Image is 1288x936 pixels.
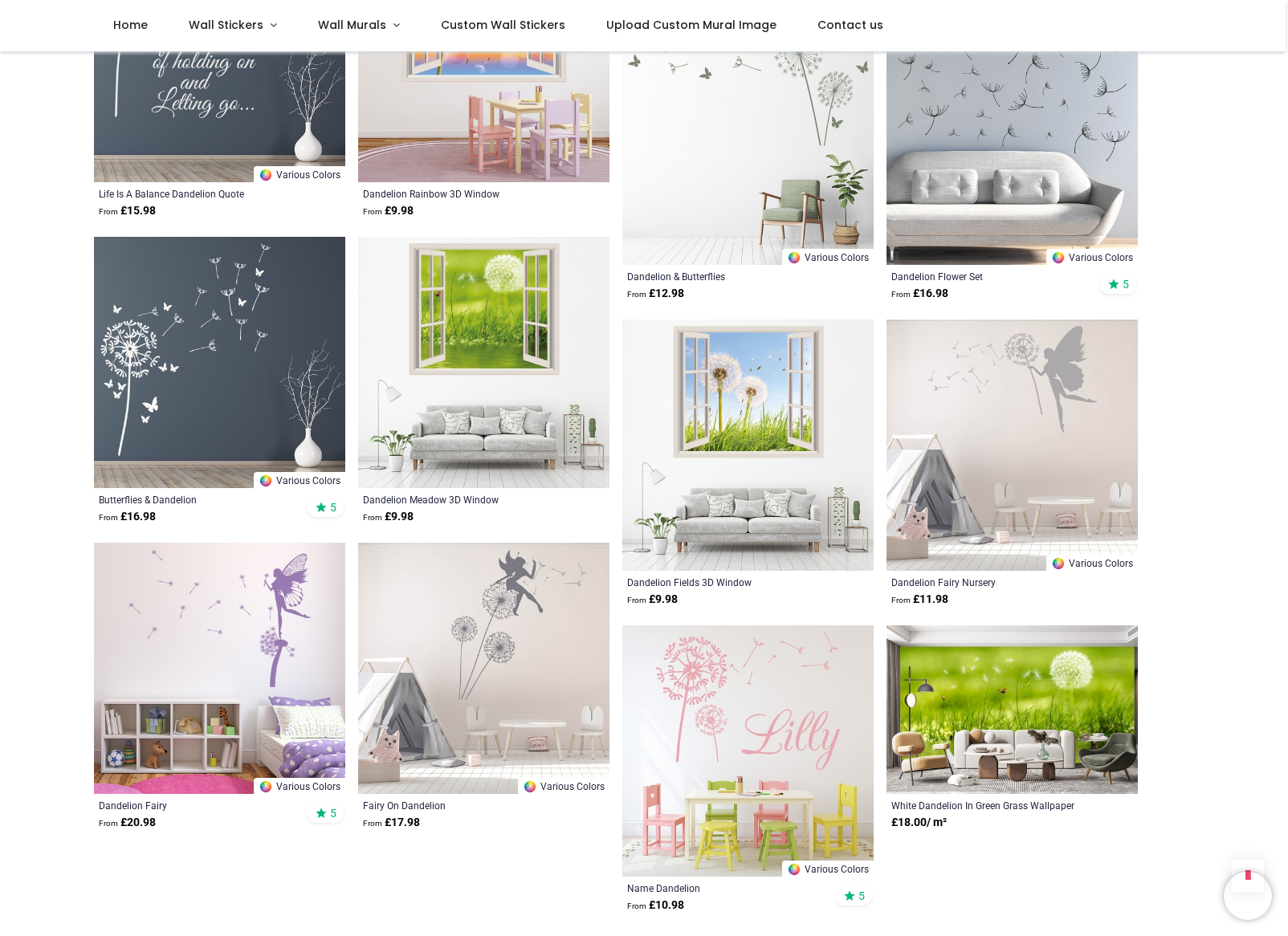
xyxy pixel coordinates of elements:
a: Various Colors [254,778,345,794]
img: Color Wheel [259,168,273,182]
strong: £ 11.98 [891,592,948,608]
img: Color Wheel [787,862,801,877]
span: 5 [1123,277,1129,291]
strong: £ 9.98 [627,592,678,608]
img: Color Wheel [523,779,537,794]
span: From [99,207,118,216]
img: Dandelion Meadow 3D Window Wall Sticker [358,237,609,488]
strong: £ 20.98 [99,815,156,831]
img: White Dandelion In Green Grass Wall Mural Wallpaper [887,625,1138,794]
a: Butterflies & Dandelion [99,493,292,506]
img: Dandelion Flower Wall Sticker Set [887,14,1138,265]
span: Wall Murals [318,17,386,33]
span: From [891,290,911,299]
span: Upload Custom Mural Image [606,17,776,33]
span: 5 [330,500,336,515]
span: 5 [330,806,336,820]
a: Life Is A Balance Dandelion Quote [99,187,292,200]
a: Dandelion Fields 3D Window [627,576,821,588]
span: From [627,290,646,299]
strong: £ 16.98 [891,286,948,302]
strong: £ 9.98 [363,509,414,525]
img: Dandelion Fairy Nursery Wall Sticker [887,319,1138,571]
a: White Dandelion In Green Grass Wallpaper [891,799,1085,812]
img: Butterflies & Dandelion Wall Sticker [94,237,345,488]
strong: £ 16.98 [99,509,156,525]
a: Various Colors [1046,555,1138,571]
a: Various Colors [254,472,345,488]
span: 5 [858,889,865,903]
img: Color Wheel [787,250,801,265]
a: Various Colors [254,166,345,182]
img: Dandelion Fairy Wall Sticker [94,543,345,794]
span: From [99,513,118,522]
strong: £ 18.00 / m² [891,815,947,831]
a: Various Colors [782,861,874,877]
img: Color Wheel [259,779,273,794]
span: From [99,819,118,828]
a: Dandelion Fairy [99,799,292,812]
img: Color Wheel [1051,556,1066,571]
a: Various Colors [782,249,874,265]
span: Home [113,17,148,33]
span: From [363,819,382,828]
strong: £ 12.98 [627,286,684,302]
a: Various Colors [1046,249,1138,265]
a: Fairy On Dandelion [363,799,556,812]
span: Wall Stickers [189,17,263,33]
span: From [891,596,911,604]
span: Custom Wall Stickers [441,17,565,33]
a: Dandelion Fairy Nursery [891,576,1085,588]
a: Name Dandelion [627,881,821,894]
strong: £ 9.98 [363,203,414,219]
img: Dandelion Fields 3D Window Wall Sticker [622,319,874,571]
strong: £ 15.98 [99,203,156,219]
strong: £ 10.98 [627,897,684,914]
img: Personalised Name Dandelion Wall Sticker [622,625,874,877]
a: Dandelion & Butterflies [627,270,821,283]
span: From [363,207,382,216]
a: Dandelion Flower Set [891,270,1085,283]
iframe: Brevo live chat [1224,872,1272,920]
a: Dandelion Rainbow 3D Window [363,187,556,200]
span: Contact us [817,17,883,33]
span: From [363,513,382,522]
img: Dandelion & Butterflies Wall Sticker [622,14,874,265]
img: Fairy On Dandelion Wall Sticker [358,543,609,794]
span: From [627,901,646,910]
img: Color Wheel [1051,250,1066,265]
img: Color Wheel [259,474,273,488]
span: From [627,596,646,604]
strong: £ 17.98 [363,815,420,831]
a: Dandelion Meadow 3D Window [363,493,556,506]
a: Various Colors [518,778,609,794]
